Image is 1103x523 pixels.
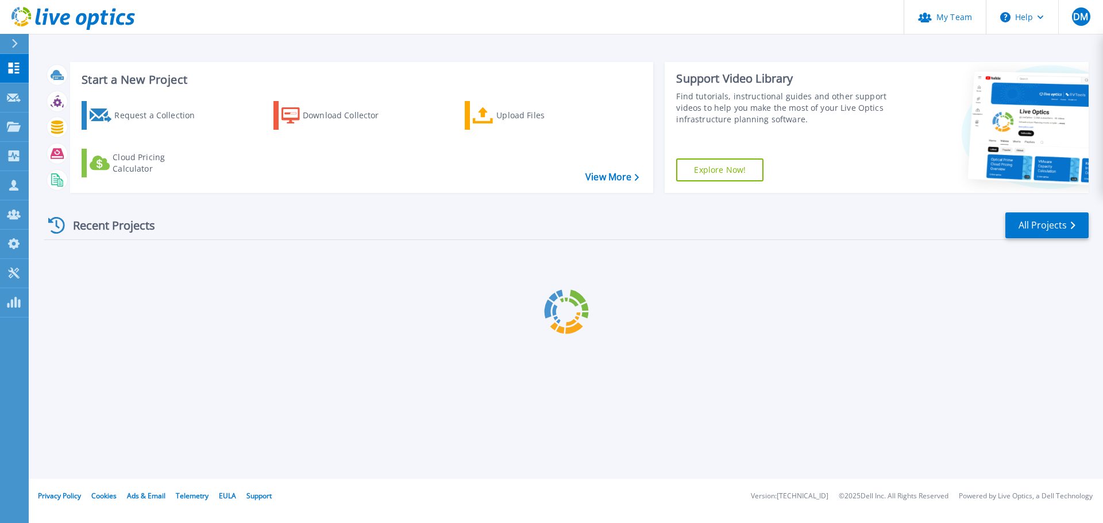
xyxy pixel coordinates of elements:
div: Download Collector [303,104,395,127]
div: Support Video Library [676,71,892,86]
a: View More [585,172,639,183]
li: Version: [TECHNICAL_ID] [751,493,828,500]
li: © 2025 Dell Inc. All Rights Reserved [839,493,948,500]
a: Privacy Policy [38,491,81,501]
a: Telemetry [176,491,209,501]
div: Cloud Pricing Calculator [113,152,205,175]
a: Request a Collection [82,101,210,130]
a: Ads & Email [127,491,165,501]
div: Upload Files [496,104,588,127]
a: Support [246,491,272,501]
a: All Projects [1005,212,1089,238]
a: Download Collector [273,101,402,130]
a: Cloud Pricing Calculator [82,149,210,177]
a: Upload Files [465,101,593,130]
h3: Start a New Project [82,73,639,86]
div: Find tutorials, instructional guides and other support videos to help you make the most of your L... [676,91,892,125]
a: EULA [219,491,236,501]
div: Recent Projects [44,211,171,239]
a: Explore Now! [676,158,763,181]
div: Request a Collection [114,104,206,127]
li: Powered by Live Optics, a Dell Technology [959,493,1093,500]
a: Cookies [91,491,117,501]
span: DM [1073,12,1088,21]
